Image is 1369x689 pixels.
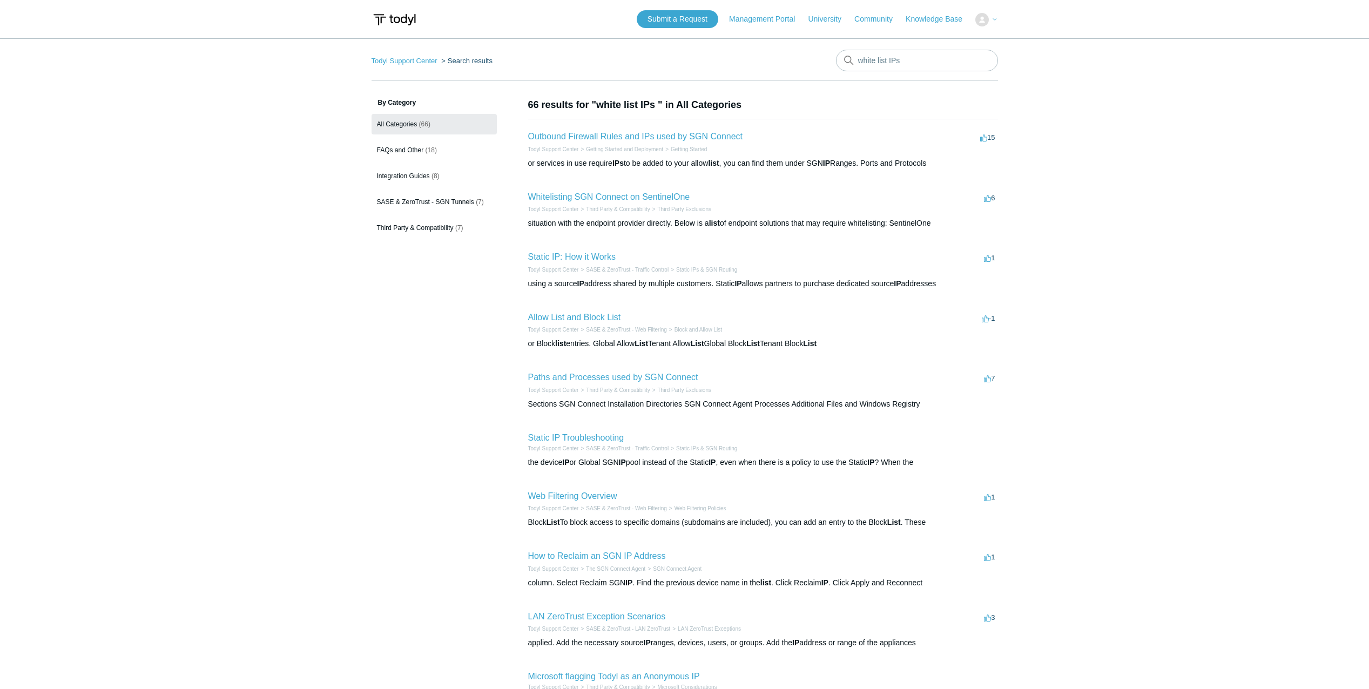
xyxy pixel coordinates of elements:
[372,192,497,212] a: SASE & ZeroTrust - SGN Tunnels (7)
[867,458,874,467] em: IP
[803,339,817,348] em: List
[708,159,719,167] em: list
[823,159,830,167] em: IP
[658,387,711,393] a: Third Party Exclusions
[650,386,711,394] li: Third Party Exclusions
[676,445,737,451] a: Static IPs & SGN Routing
[372,57,440,65] li: Todyl Support Center
[528,266,579,274] li: Todyl Support Center
[372,218,497,238] a: Third Party & Compatibility (7)
[377,146,424,154] span: FAQs and Other
[528,98,998,112] h1: 66 results for "white list IPs " in All Categories
[528,326,579,334] li: Todyl Support Center
[669,444,737,452] li: Static IPs & SGN Routing
[586,267,669,273] a: SASE & ZeroTrust - Traffic Control
[670,625,741,633] li: LAN ZeroTrust Exceptions
[528,386,579,394] li: Todyl Support Center
[528,313,621,322] a: Allow List and Block List
[984,553,995,561] span: 1
[734,279,741,288] em: IP
[528,625,579,633] li: Todyl Support Center
[729,13,806,25] a: Management Portal
[982,314,995,322] span: -1
[667,326,722,334] li: Block and Allow List
[586,387,650,393] a: Third Party & Compatibility
[528,433,624,442] a: Static IP Troubleshooting
[528,146,579,152] a: Todyl Support Center
[650,205,711,213] li: Third Party Exclusions
[528,192,690,201] a: Whitelisting SGN Connect on SentinelOne
[984,254,995,262] span: 1
[439,57,493,65] li: Search results
[854,13,903,25] a: Community
[792,638,799,647] em: IP
[528,145,579,153] li: Todyl Support Center
[676,267,737,273] a: Static IPs & SGN Routing
[431,172,440,180] span: (8)
[645,565,702,573] li: SGN Connect Agent
[528,626,579,632] a: Todyl Support Center
[372,10,417,30] img: Todyl Support Center Help Center home page
[528,637,998,649] div: applied. Add the necessary source ranges, devices, users, or groups. Add the address or range of ...
[528,577,998,589] div: column. Select Reclaim SGN . Find the previous device name in the . Click Reclaim . Click Apply a...
[528,338,998,349] div: or Block entries. Global Allow Tenant Allow Global Block Tenant Block
[372,98,497,107] h3: By Category
[578,565,645,573] li: The SGN Connect Agent
[644,638,651,647] em: IP
[663,145,707,153] li: Getting Started
[984,613,995,622] span: 3
[669,266,737,274] li: Static IPs & SGN Routing
[372,166,497,186] a: Integration Guides (8)
[984,493,995,501] span: 1
[372,114,497,134] a: All Categories (66)
[528,612,666,621] a: LAN ZeroTrust Exception Scenarios
[555,339,566,348] em: list
[372,57,437,65] a: Todyl Support Center
[528,387,579,393] a: Todyl Support Center
[578,504,666,512] li: SASE & ZeroTrust - Web Filtering
[528,206,579,212] a: Todyl Support Center
[887,518,901,526] em: List
[578,444,669,452] li: SASE & ZeroTrust - Traffic Control
[691,339,704,348] em: List
[528,327,579,333] a: Todyl Support Center
[894,279,901,288] em: IP
[547,518,560,526] em: List
[426,146,437,154] span: (18)
[586,566,645,572] a: The SGN Connect Agent
[586,626,670,632] a: SASE & ZeroTrust - LAN ZeroTrust
[377,172,430,180] span: Integration Guides
[528,565,579,573] li: Todyl Support Center
[586,146,663,152] a: Getting Started and Deployment
[984,194,995,202] span: 6
[455,224,463,232] span: (7)
[528,205,579,213] li: Todyl Support Center
[625,578,632,587] em: IP
[528,373,698,382] a: Paths and Processes used by SGN Connect
[808,13,852,25] a: University
[528,267,579,273] a: Todyl Support Center
[586,445,669,451] a: SASE & ZeroTrust - Traffic Control
[760,578,771,587] em: list
[419,120,430,128] span: (66)
[658,206,711,212] a: Third Party Exclusions
[528,444,579,452] li: Todyl Support Center
[528,278,998,289] div: using a source address shared by multiple customers. Static allows partners to purchase dedicated...
[577,279,584,288] em: IP
[678,626,741,632] a: LAN ZeroTrust Exceptions
[671,146,707,152] a: Getting Started
[586,206,650,212] a: Third Party & Compatibility
[528,132,743,141] a: Outbound Firewall Rules and IPs used by SGN Connect
[372,140,497,160] a: FAQs and Other (18)
[528,491,617,501] a: Web Filtering Overview
[528,457,998,468] div: the device or Global SGN pool instead of the Static , even when there is a policy to use the Stat...
[612,159,624,167] em: IPs
[637,10,718,28] a: Submit a Request
[528,672,700,681] a: Microsoft flagging Todyl as an Anonymous IP
[578,205,650,213] li: Third Party & Compatibility
[619,458,626,467] em: IP
[578,625,670,633] li: SASE & ZeroTrust - LAN ZeroTrust
[906,13,973,25] a: Knowledge Base
[635,339,648,348] em: List
[528,158,998,169] div: or services in use require to be added to your allow , you can find them under SGN Ranges. Ports ...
